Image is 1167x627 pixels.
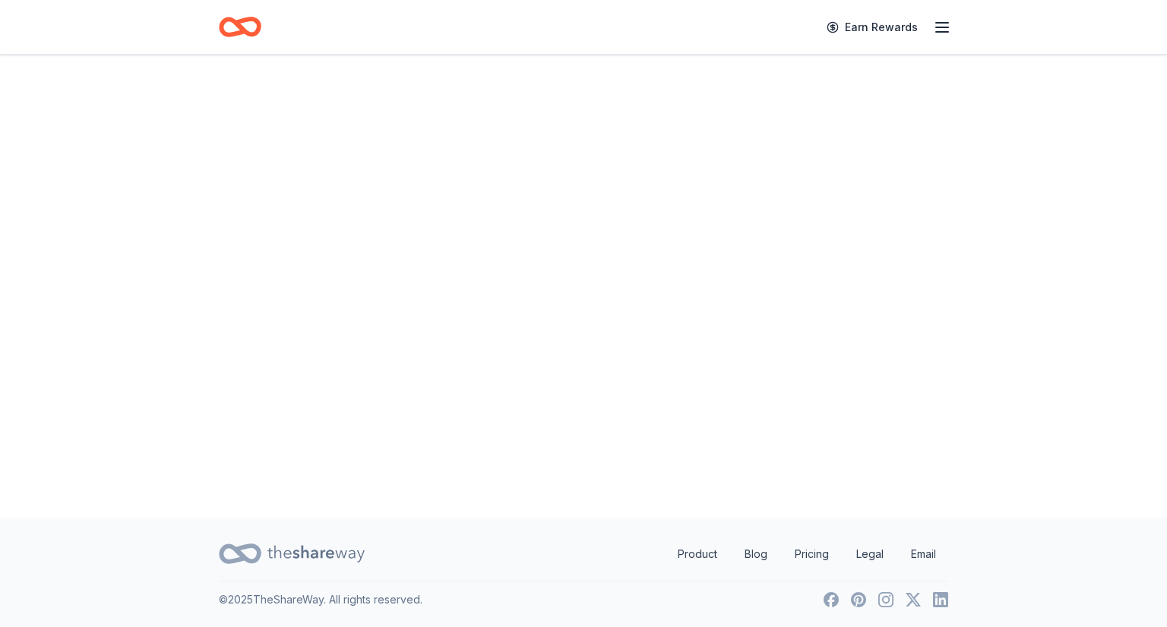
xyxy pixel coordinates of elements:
a: Blog [732,539,780,569]
a: Pricing [783,539,841,569]
a: Email [899,539,948,569]
a: Earn Rewards [818,14,927,41]
p: © 2025 TheShareWay. All rights reserved. [219,591,422,609]
a: Product [666,539,729,569]
nav: quick links [666,539,948,569]
a: Legal [844,539,896,569]
a: Home [219,9,261,45]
